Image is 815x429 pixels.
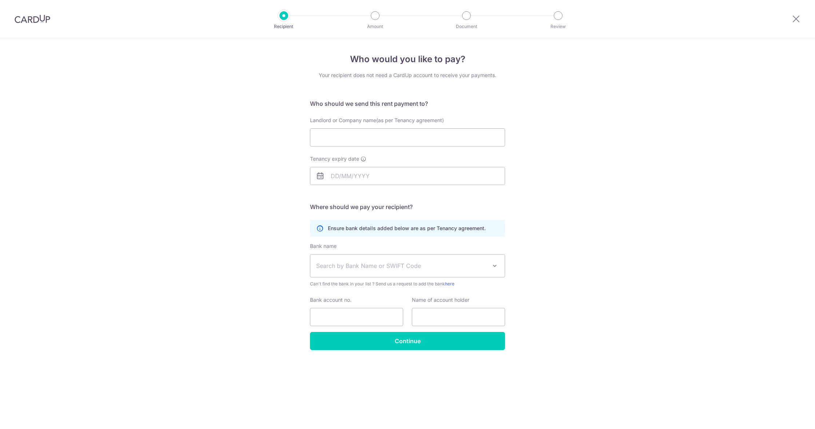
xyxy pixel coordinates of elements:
span: Tenancy expiry date [310,155,359,163]
p: Amount [348,23,402,30]
p: Recipient [257,23,311,30]
h4: Who would you like to pay? [310,53,505,66]
input: Continue [310,332,505,350]
label: Name of account holder [412,296,469,304]
p: Review [531,23,585,30]
p: Ensure bank details added below are as per Tenancy agreement. [328,225,486,232]
img: CardUp [15,15,50,23]
a: here [445,281,454,286]
span: Landlord or Company name(as per Tenancy agreement) [310,117,444,123]
span: Search by Bank Name or SWIFT Code [316,261,487,270]
h5: Where should we pay your recipient? [310,203,505,211]
p: Document [440,23,493,30]
label: Bank name [310,242,337,250]
iframe: Opens a widget where you can find more information [768,407,808,425]
div: Your recipient does not need a CardUp account to receive your payments. [310,72,505,79]
input: DD/MM/YYYY [310,167,505,185]
span: Can't find the bank in your list ? Send us a request to add the bank [310,280,505,288]
label: Bank account no. [310,296,351,304]
h5: Who should we send this rent payment to? [310,99,505,108]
